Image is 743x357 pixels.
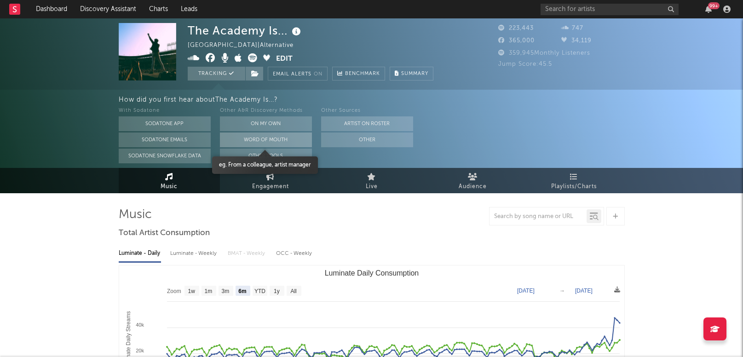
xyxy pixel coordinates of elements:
[517,288,535,294] text: [DATE]
[332,67,385,81] a: Benchmark
[136,348,144,353] text: 20k
[459,181,487,192] span: Audience
[524,168,625,193] a: Playlists/Charts
[119,228,210,239] span: Total Artist Consumption
[551,181,597,192] span: Playlists/Charts
[119,149,211,163] button: Sodatone Snowflake Data
[252,181,289,192] span: Engagement
[345,69,380,80] span: Benchmark
[708,2,720,9] div: 99 +
[238,288,246,294] text: 6m
[705,6,712,13] button: 99+
[188,40,304,51] div: [GEOGRAPHIC_DATA] | Alternative
[161,181,178,192] span: Music
[490,213,587,220] input: Search by song name or URL
[401,71,428,76] span: Summary
[188,23,303,38] div: The Academy Is...
[170,246,219,261] div: Luminate - Weekly
[167,288,181,294] text: Zoom
[188,288,195,294] text: 1w
[119,246,161,261] div: Luminate - Daily
[220,168,321,193] a: Engagement
[276,53,293,65] button: Edit
[220,132,312,147] button: Word Of Mouth
[220,116,312,131] button: On My Own
[321,105,413,116] div: Other Sources
[314,72,323,77] em: On
[422,168,524,193] a: Audience
[119,168,220,193] a: Music
[390,67,433,81] button: Summary
[119,105,211,116] div: With Sodatone
[254,288,265,294] text: YTD
[561,25,583,31] span: 747
[498,61,552,67] span: Jump Score: 45.5
[274,288,280,294] text: 1y
[321,132,413,147] button: Other
[498,25,534,31] span: 223,443
[498,50,590,56] span: 359,945 Monthly Listeners
[575,288,593,294] text: [DATE]
[204,288,212,294] text: 1m
[220,105,312,116] div: Other A&R Discovery Methods
[324,269,419,277] text: Luminate Daily Consumption
[220,149,312,163] button: Other Tools
[188,67,245,81] button: Tracking
[498,38,535,44] span: 365,000
[561,38,592,44] span: 34,119
[276,246,313,261] div: OCC - Weekly
[290,288,296,294] text: All
[136,322,144,328] text: 40k
[119,116,211,131] button: Sodatone App
[541,4,679,15] input: Search for artists
[221,288,229,294] text: 3m
[559,288,565,294] text: →
[321,116,413,131] button: Artist on Roster
[366,181,378,192] span: Live
[321,168,422,193] a: Live
[268,67,328,81] button: Email AlertsOn
[119,132,211,147] button: Sodatone Emails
